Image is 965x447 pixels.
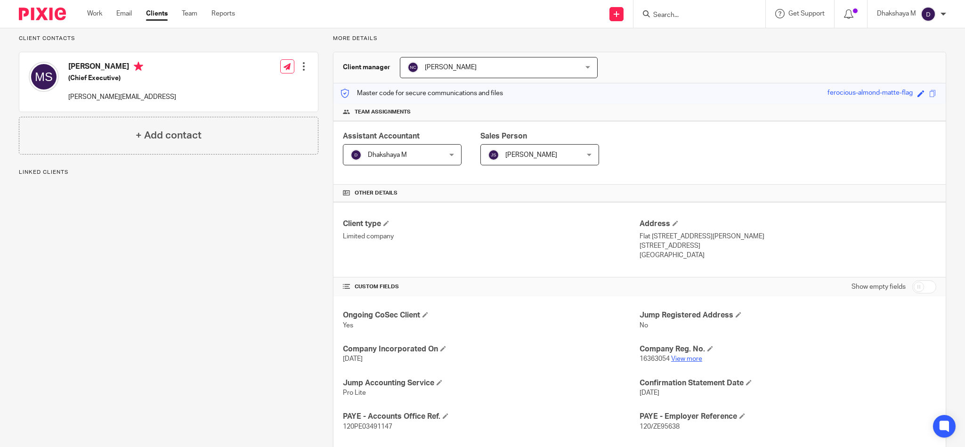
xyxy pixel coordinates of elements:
[87,9,102,18] a: Work
[343,356,363,362] span: [DATE]
[343,322,353,329] span: Yes
[343,412,640,422] h4: PAYE - Accounts Office Ref.
[488,149,499,161] img: svg%3E
[19,35,318,42] p: Client contacts
[343,132,420,140] span: Assistant Accountant
[640,412,936,422] h4: PAYE - Employer Reference
[350,149,362,161] img: svg%3E
[640,423,680,430] span: 120/ZE95638
[640,241,936,251] p: [STREET_ADDRESS]
[480,132,527,140] span: Sales Person
[116,9,132,18] a: Email
[29,62,59,92] img: svg%3E
[640,390,659,396] span: [DATE]
[671,356,702,362] a: View more
[182,9,197,18] a: Team
[407,62,419,73] img: svg%3E
[640,322,648,329] span: No
[343,219,640,229] h4: Client type
[368,152,407,158] span: Dhakshaya M
[877,9,916,18] p: Dhakshaya M
[640,378,936,388] h4: Confirmation Statement Date
[68,92,176,102] p: [PERSON_NAME][EMAIL_ADDRESS]
[211,9,235,18] a: Reports
[652,11,737,20] input: Search
[355,189,397,197] span: Other details
[341,89,503,98] p: Master code for secure communications and files
[343,283,640,291] h4: CUSTOM FIELDS
[640,344,936,354] h4: Company Reg. No.
[19,169,318,176] p: Linked clients
[68,73,176,83] h5: (Chief Executive)
[19,8,66,20] img: Pixie
[343,378,640,388] h4: Jump Accounting Service
[343,63,390,72] h3: Client manager
[146,9,168,18] a: Clients
[827,88,913,99] div: ferocious-almond-matte-flag
[136,128,202,143] h4: + Add contact
[134,62,143,71] i: Primary
[425,64,477,71] span: [PERSON_NAME]
[333,35,946,42] p: More details
[921,7,936,22] img: svg%3E
[343,390,366,396] span: Pro Lite
[640,356,670,362] span: 16363054
[640,219,936,229] h4: Address
[68,62,176,73] h4: [PERSON_NAME]
[851,282,906,292] label: Show empty fields
[640,232,936,241] p: Flat [STREET_ADDRESS][PERSON_NAME]
[343,423,392,430] span: 120PE03491147
[640,310,936,320] h4: Jump Registered Address
[355,108,411,116] span: Team assignments
[505,152,557,158] span: [PERSON_NAME]
[343,232,640,241] p: Limited company
[640,251,936,260] p: [GEOGRAPHIC_DATA]
[343,344,640,354] h4: Company Incorporated On
[788,10,825,17] span: Get Support
[343,310,640,320] h4: Ongoing CoSec Client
